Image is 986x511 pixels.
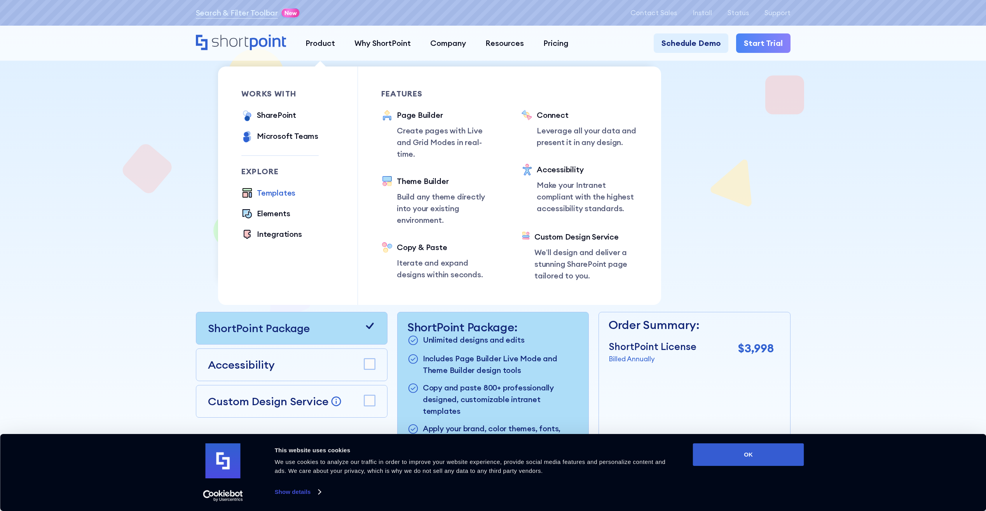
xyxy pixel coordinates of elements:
[423,334,525,347] p: Unlimited designs and edits
[630,9,677,17] a: Contact Sales
[736,33,791,53] a: Start Trial
[609,354,696,364] p: Billed Annually
[354,37,411,49] div: Why ShortPoint
[537,164,638,175] div: Accessibility
[305,37,335,49] div: Product
[257,208,290,219] div: Elements
[257,109,296,121] div: SharePoint
[275,486,321,498] a: Show details
[397,125,498,160] p: Create pages with Live and Grid Modes in real-time.
[543,37,569,49] div: Pricing
[397,175,498,187] div: Theme Builder
[208,320,310,336] p: ShortPoint Package
[241,109,296,122] a: SharePoint
[521,164,638,215] a: AccessibilityMake your Intranet compliant with the highest accessibility standards.
[257,187,295,199] div: Templates
[241,208,290,220] a: Elements
[485,37,524,49] div: Resources
[381,175,498,226] a: Theme BuilderBuild any theme directly into your existing environment.
[241,168,319,175] div: Explore
[534,33,578,53] a: Pricing
[609,339,696,354] p: ShortPoint License
[537,179,638,214] p: Make your Intranet compliant with the highest accessibility standards.
[196,7,278,19] a: Search & Filter Toolbar
[693,9,712,17] a: Install
[196,35,286,51] a: Home
[693,443,804,466] button: OK
[430,37,466,49] div: Company
[257,130,318,142] div: Microsoft Teams
[407,320,579,334] p: ShortPoint Package:
[257,228,302,240] div: Integrations
[241,228,302,241] a: Integrations
[423,382,579,417] p: Copy and paste 800+ professionally designed, customizable intranet templates
[521,109,638,148] a: ConnectLeverage all your data and present it in any design.
[189,490,257,502] a: Usercentrics Cookiebot - opens in a new window
[397,191,498,226] p: Build any theme directly into your existing environment.
[534,231,638,243] div: Custom Design Service
[381,241,498,280] a: Copy & PasteIterate and expand designs within seconds.
[537,125,638,148] p: Leverage all your data and present it in any design.
[296,33,345,53] a: Product
[208,394,328,408] p: Custom Design Service
[381,90,498,98] div: Features
[241,90,319,98] div: works with
[241,187,295,200] a: Templates
[275,446,675,455] div: This website uses cookies
[764,9,791,17] a: Support
[381,109,498,160] a: Page BuilderCreate pages with Live and Grid Modes in real-time.
[423,423,579,446] p: Apply your brand, color themes, fonts, navigation and more
[609,316,774,334] p: Order Summary:
[275,458,666,474] span: We use cookies to analyze our traffic in order to improve your website experience, provide social...
[423,353,579,376] p: Includes Page Builder Live Mode and Theme Builder design tools
[345,33,421,53] a: Why ShortPoint
[521,231,638,282] a: Custom Design ServiceWe’ll design and deliver a stunning SharePoint page tailored to you.
[206,443,241,478] img: logo
[208,357,275,373] p: Accessibility
[534,247,638,282] p: We’ll design and deliver a stunning SharePoint page tailored to you.
[397,257,498,280] p: Iterate and expand designs within seconds.
[397,241,498,253] div: Copy & Paste
[654,33,728,53] a: Schedule Demo
[421,33,476,53] a: Company
[537,109,638,121] div: Connect
[476,33,534,53] a: Resources
[738,339,774,357] p: $3,998
[728,9,749,17] a: Status
[241,130,318,143] a: Microsoft Teams
[397,109,498,121] div: Page Builder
